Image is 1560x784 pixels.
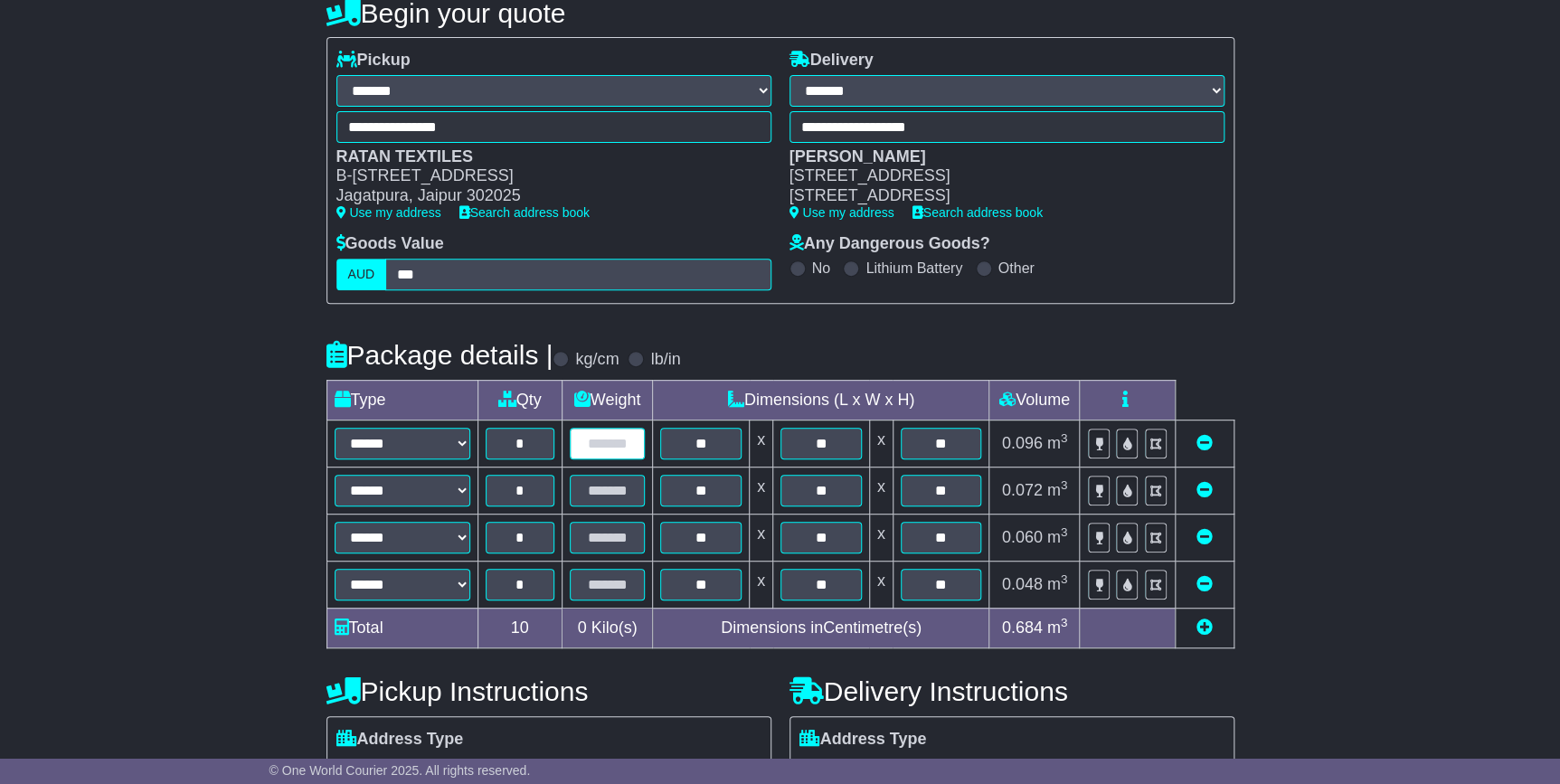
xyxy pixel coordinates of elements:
span: m [1047,481,1068,499]
label: Other [998,260,1035,277]
td: Weight [562,380,653,420]
span: m [1047,528,1068,546]
span: 0.060 [1002,528,1043,546]
div: RATAN TEXTILES [336,147,753,167]
a: Add new item [1196,619,1213,637]
div: [STREET_ADDRESS] [789,166,1206,186]
td: Volume [989,380,1080,420]
a: Search address book [912,205,1043,220]
label: kg/cm [575,350,619,370]
label: Address Type [336,730,464,750]
div: B-[STREET_ADDRESS] [336,166,753,186]
div: [PERSON_NAME] [789,147,1206,167]
span: Air & Sea Depot [1017,753,1139,781]
label: lb/in [650,350,680,370]
span: Residential [336,753,424,781]
div: Jagatpura, Jaipur 302025 [336,186,753,206]
label: Delivery [789,51,874,71]
td: x [750,561,773,608]
label: Any Dangerous Goods? [789,234,990,254]
div: [STREET_ADDRESS] [789,186,1206,206]
a: Remove this item [1196,528,1213,546]
a: Use my address [789,205,894,220]
span: Commercial [905,753,999,781]
h4: Package details | [326,340,553,370]
td: x [750,420,773,467]
a: Use my address [336,205,441,220]
a: Search address book [459,205,590,220]
span: m [1047,434,1068,452]
td: Kilo(s) [562,608,653,647]
span: 0.048 [1002,575,1043,593]
span: 0.096 [1002,434,1043,452]
span: m [1047,619,1068,637]
label: AUD [336,259,387,290]
label: Goods Value [336,234,444,254]
sup: 3 [1061,478,1068,492]
span: Air & Sea Depot [554,753,676,781]
td: Type [326,380,477,420]
span: m [1047,575,1068,593]
span: Commercial [442,753,536,781]
a: Remove this item [1196,481,1213,499]
td: x [869,467,893,514]
td: x [869,420,893,467]
a: Remove this item [1196,575,1213,593]
td: Qty [477,380,562,420]
label: Address Type [799,730,927,750]
label: Pickup [336,51,411,71]
label: Lithium Battery [865,260,962,277]
span: 0.072 [1002,481,1043,499]
td: Dimensions in Centimetre(s) [653,608,989,647]
label: No [812,260,830,277]
sup: 3 [1061,572,1068,586]
td: x [869,514,893,561]
span: Residential [799,753,887,781]
span: © One World Courier 2025. All rights reserved. [269,763,531,778]
span: 0 [577,619,586,637]
td: x [869,561,893,608]
span: 0.684 [1002,619,1043,637]
td: Total [326,608,477,647]
h4: Delivery Instructions [789,676,1234,706]
td: Dimensions (L x W x H) [653,380,989,420]
sup: 3 [1061,525,1068,539]
td: x [750,467,773,514]
a: Remove this item [1196,434,1213,452]
sup: 3 [1061,616,1068,629]
h4: Pickup Instructions [326,676,771,706]
td: x [750,514,773,561]
td: 10 [477,608,562,647]
sup: 3 [1061,431,1068,445]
